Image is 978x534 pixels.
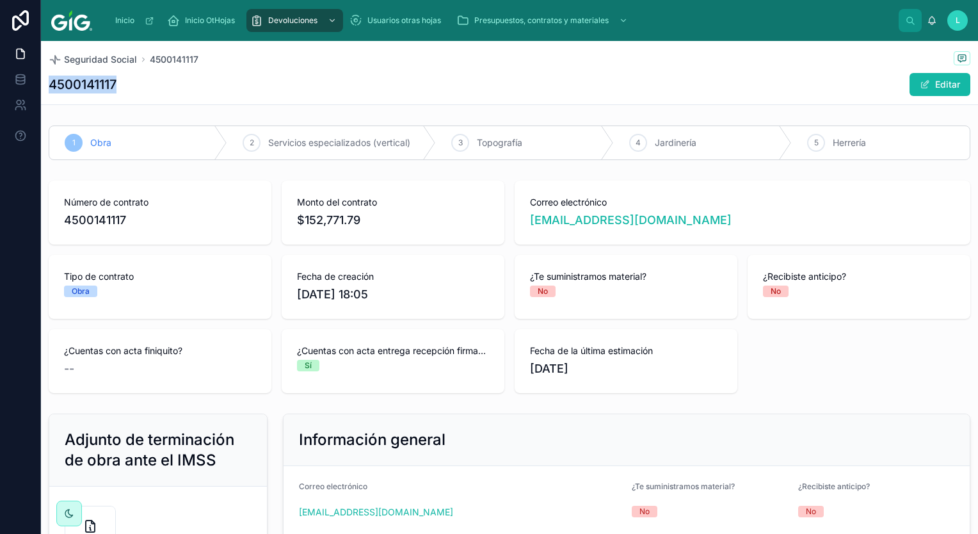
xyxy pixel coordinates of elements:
[90,136,111,149] span: Obra
[771,286,781,297] div: No
[367,15,441,26] span: Usuarios otras hojas
[51,10,92,31] img: App logo
[346,9,450,32] a: Usuarios otras hojas
[49,76,116,93] h1: 4500141117
[268,15,317,26] span: Devoluciones
[956,15,960,26] span: L
[185,15,235,26] span: Inicio OtHojas
[477,136,522,149] span: Topografía
[49,53,137,66] a: Seguridad Social
[305,360,312,371] div: Sí
[530,344,722,357] span: Fecha de la última estimación
[636,138,641,148] span: 4
[806,506,816,517] div: No
[64,53,137,66] span: Seguridad Social
[64,360,74,378] span: --
[65,430,252,471] h2: Adjunto de terminación de obra ante el IMSS
[64,270,256,283] span: Tipo de contrato
[109,9,161,32] a: Inicio
[299,430,445,450] h2: Información general
[150,53,198,66] a: 4500141117
[297,270,489,283] span: Fecha de creación
[64,196,256,209] span: Número de contrato
[453,9,634,32] a: Presupuestos, contratos y materiales
[530,270,722,283] span: ¿Te suministramos material?
[632,481,735,491] span: ¿Te suministramos material?
[102,6,899,35] div: scrollable content
[163,9,244,32] a: Inicio OtHojas
[474,15,609,26] span: Presupuestos, contratos y materiales
[814,138,819,148] span: 5
[297,196,489,209] span: Monto del contrato
[297,344,489,357] span: ¿Cuentas con acta entrega recepción firmada?
[64,211,256,229] span: 4500141117
[763,270,955,283] span: ¿Recibiste anticipo?
[798,481,870,491] span: ¿Recibiste anticipo?
[458,138,463,148] span: 3
[246,9,343,32] a: Devoluciones
[297,211,489,229] span: $152,771.79
[299,481,367,491] span: Correo electrónico
[72,138,76,148] span: 1
[268,136,410,149] span: Servicios especializados (vertical)
[72,286,90,297] div: Obra
[299,506,453,519] a: [EMAIL_ADDRESS][DOMAIN_NAME]
[530,360,722,378] span: [DATE]
[297,286,489,303] span: [DATE] 18:05
[833,136,866,149] span: Herrería
[64,344,256,357] span: ¿Cuentas con acta finiquito?
[639,506,650,517] div: No
[910,73,970,96] button: Editar
[250,138,254,148] span: 2
[530,211,732,229] a: [EMAIL_ADDRESS][DOMAIN_NAME]
[655,136,696,149] span: Jardinería
[530,196,955,209] span: Correo electrónico
[538,286,548,297] div: No
[115,15,134,26] span: Inicio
